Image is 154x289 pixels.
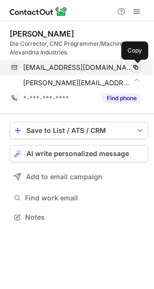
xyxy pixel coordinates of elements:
[10,168,148,185] button: Add to email campaign
[26,173,103,181] span: Add to email campaign
[10,39,148,57] div: Die Corrector, CNC Programmer/Machinist Alexandria Industries.
[10,122,148,139] button: save-profile-one-click
[10,6,67,17] img: ContactOut v5.3.10
[26,150,129,158] span: AI write personalized message
[10,210,148,224] button: Notes
[23,63,133,72] span: [EMAIL_ADDRESS][DOMAIN_NAME]
[26,127,131,134] div: Save to List / ATS / CRM
[103,93,141,103] button: Reveal Button
[25,213,144,222] span: Notes
[10,29,74,39] div: [PERSON_NAME]
[10,191,148,205] button: Find work email
[10,145,148,162] button: AI write personalized message
[23,79,130,87] span: [PERSON_NAME][EMAIL_ADDRESS][DOMAIN_NAME]
[25,194,144,202] span: Find work email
